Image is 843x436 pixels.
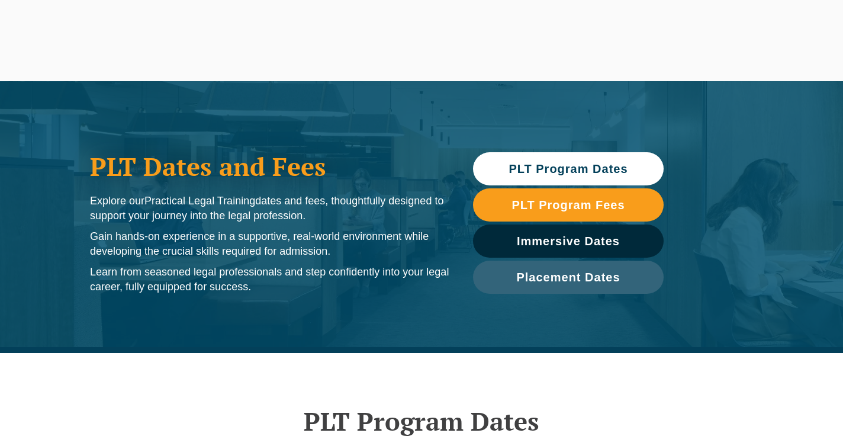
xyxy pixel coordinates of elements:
a: PLT Program Dates [473,152,664,185]
span: PLT Program Dates [509,163,628,175]
p: Learn from seasoned legal professionals and step confidently into your legal career, fully equipp... [90,265,449,294]
a: PLT Program Fees [473,188,664,222]
span: Immersive Dates [517,235,620,247]
p: Explore our dates and fees, thoughtfully designed to support your journey into the legal profession. [90,194,449,223]
a: Immersive Dates [473,225,664,258]
span: PLT Program Fees [511,199,625,211]
span: Placement Dates [516,271,620,283]
h1: PLT Dates and Fees [90,152,449,181]
span: Practical Legal Training [144,195,255,207]
p: Gain hands-on experience in a supportive, real-world environment while developing the crucial ski... [90,229,449,259]
h2: PLT Program Dates [84,406,759,436]
a: Placement Dates [473,261,664,294]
